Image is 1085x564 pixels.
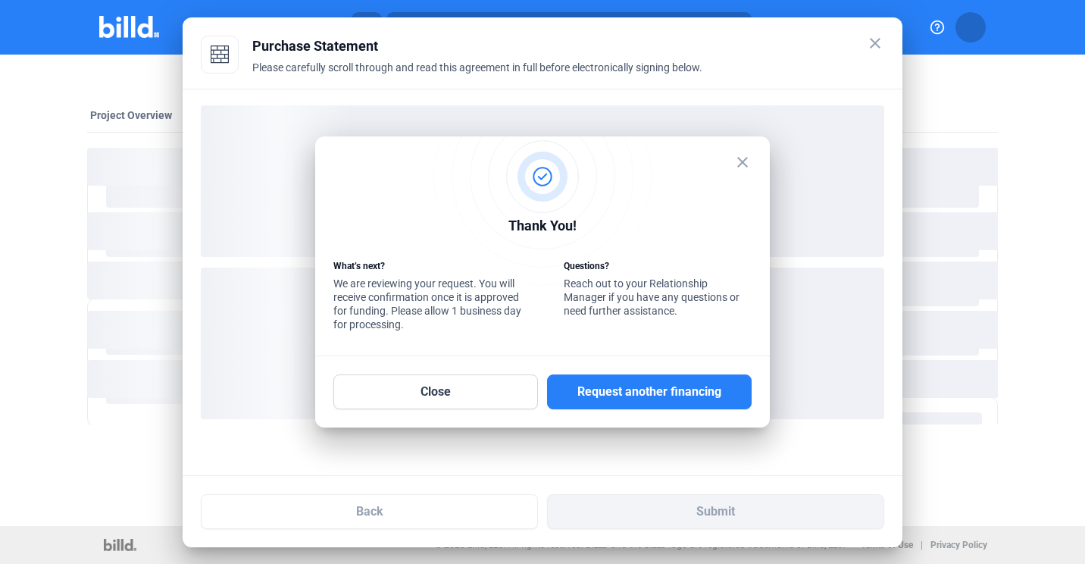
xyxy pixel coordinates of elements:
[733,153,752,171] mat-icon: close
[333,259,521,335] div: We are reviewing your request. You will receive confirmation once it is approved for funding. Ple...
[333,259,521,277] div: What’s next?
[333,215,752,240] div: Thank You!
[564,259,752,321] div: Reach out to your Relationship Manager if you have any questions or need further assistance.
[547,374,752,409] button: Request another financing
[564,259,752,277] div: Questions?
[333,374,538,409] button: Close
